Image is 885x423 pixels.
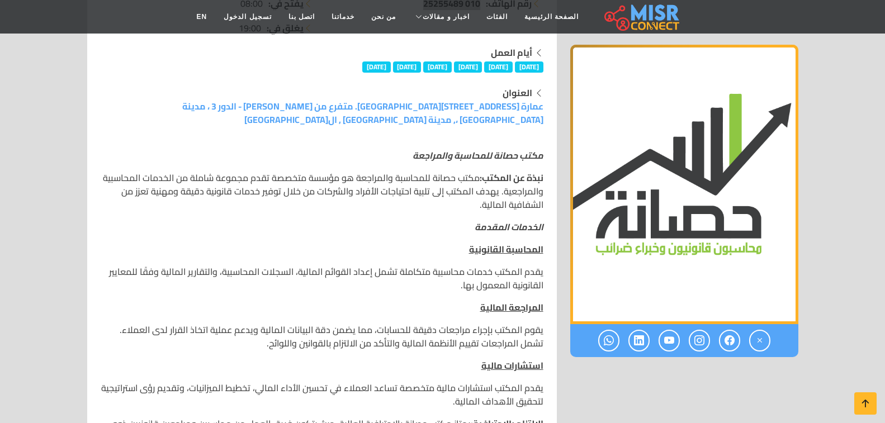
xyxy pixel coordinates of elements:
[478,6,516,27] a: الفئات
[404,6,478,27] a: اخبار و مقالات
[188,6,216,27] a: EN
[480,299,543,316] strong: المراجعة المالية
[503,84,532,101] strong: العنوان
[182,98,543,128] a: عمارة [STREET_ADDRESS][GEOGRAPHIC_DATA]. متفرع من [PERSON_NAME] - الدور 3 ، مدينة [GEOGRAPHIC_DAT...
[454,61,482,73] span: [DATE]
[604,3,679,31] img: main.misr_connect
[101,171,543,211] p: مكتب حصانة للمحاسبة والمراجعة هو مؤسسة متخصصة تقدم مجموعة شاملة من الخدمات المحاسبية والمراجعية. ...
[515,61,543,73] span: [DATE]
[363,6,404,27] a: من نحن
[516,6,587,27] a: الصفحة الرئيسية
[480,169,543,186] strong: نبذة عن المكتب:
[423,12,470,22] span: اخبار و مقالات
[101,265,543,292] p: يقدم المكتب خدمات محاسبية متكاملة تشمل إعداد القوائم المالية، السجلات المحاسبية، والتقارير المالي...
[491,44,532,61] strong: أيام العمل
[570,45,798,324] div: 1 / 1
[484,61,513,73] span: [DATE]
[570,45,798,324] img: مكتب حصانة للمحاسبة والمراجعة
[362,61,391,73] span: [DATE]
[475,218,543,235] strong: الخدمات المقدمة
[101,323,543,350] p: يقوم المكتب بإجراء مراجعات دقيقة للحسابات، مما يضمن دقة البيانات المالية ويدعم عملية اتخاذ القرار...
[101,381,543,408] p: يقدم المكتب استشارات مالية متخصصة تساعد العملاء في تحسين الأداء المالي، تخطيط الميزانيات، وتقديم ...
[323,6,363,27] a: خدماتنا
[393,61,422,73] span: [DATE]
[469,241,543,258] strong: المحاسبة القانونية
[280,6,323,27] a: اتصل بنا
[423,61,452,73] span: [DATE]
[413,147,543,164] strong: مكتب حصانة للمحاسبة والمراجعة
[215,6,280,27] a: تسجيل الدخول
[481,357,543,374] strong: استشارات مالية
